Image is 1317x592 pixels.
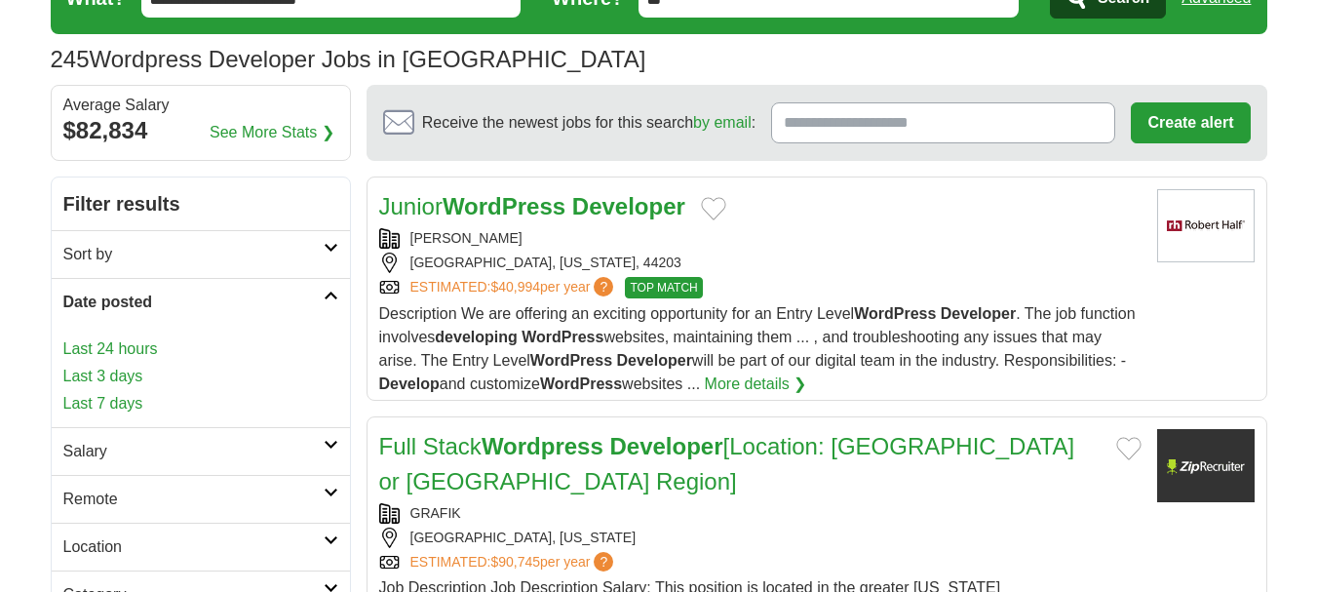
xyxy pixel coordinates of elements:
[63,440,324,463] h2: Salary
[941,305,1016,322] strong: Developer
[52,523,350,571] a: Location
[701,197,726,220] button: Add to favorite jobs
[1157,429,1255,502] img: Company logo
[63,291,324,314] h2: Date posted
[51,42,90,77] span: 245
[63,113,338,148] div: $82,834
[63,365,338,388] a: Last 3 days
[705,373,807,396] a: More details ❯
[379,528,1142,548] div: [GEOGRAPHIC_DATA], [US_STATE]
[52,475,350,523] a: Remote
[522,329,603,345] strong: WordPress
[379,193,685,219] a: JuniorWordPress Developer
[52,178,350,230] h2: Filter results
[410,552,618,572] a: ESTIMATED:$90,745per year?
[63,488,324,511] h2: Remote
[540,375,622,392] strong: WordPress
[443,193,565,219] strong: WordPress
[379,503,1142,524] div: GRAFIK
[379,375,440,392] strong: Develop
[63,392,338,415] a: Last 7 days
[616,352,691,369] strong: Developer
[1131,102,1250,143] button: Create alert
[854,305,936,322] strong: WordPress
[379,433,1075,494] a: Full StackWordpress Developer[Location: [GEOGRAPHIC_DATA] or [GEOGRAPHIC_DATA] Region]
[490,279,540,295] span: $40,994
[422,111,755,135] span: Receive the newest jobs for this search :
[63,337,338,361] a: Last 24 hours
[63,243,324,266] h2: Sort by
[594,552,613,572] span: ?
[52,278,350,326] a: Date posted
[572,193,685,219] strong: Developer
[210,121,334,144] a: See More Stats ❯
[52,230,350,278] a: Sort by
[693,114,752,131] a: by email
[63,98,338,113] div: Average Salary
[530,352,612,369] strong: WordPress
[63,535,324,559] h2: Location
[435,329,517,345] strong: developing
[379,253,1142,273] div: [GEOGRAPHIC_DATA], [US_STATE], 44203
[482,433,603,459] strong: Wordpress
[410,230,523,246] a: [PERSON_NAME]
[379,305,1136,392] span: Description We are offering an exciting opportunity for an Entry Level . The job function involve...
[490,554,540,570] span: $90,745
[52,427,350,475] a: Salary
[51,46,646,72] h1: Wordpress Developer Jobs in [GEOGRAPHIC_DATA]
[609,433,722,459] strong: Developer
[625,277,702,298] span: TOP MATCH
[1157,189,1255,262] img: Robert Half logo
[1116,437,1142,460] button: Add to favorite jobs
[410,277,618,298] a: ESTIMATED:$40,994per year?
[594,277,613,296] span: ?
